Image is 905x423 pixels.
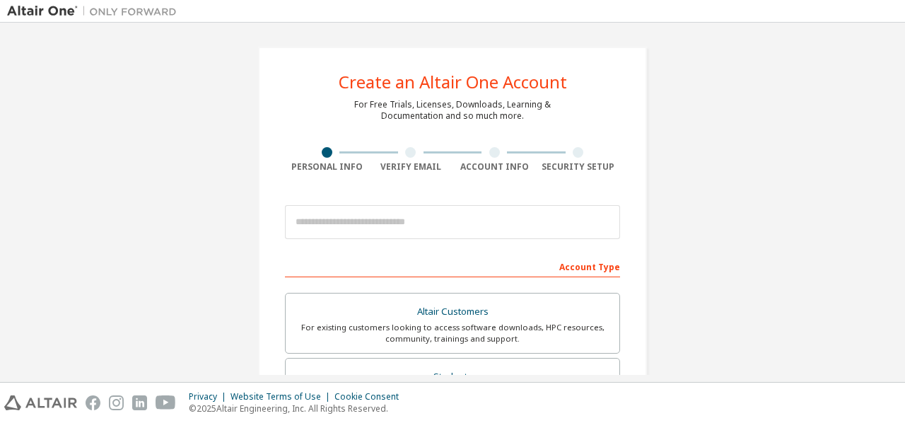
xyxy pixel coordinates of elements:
img: altair_logo.svg [4,395,77,410]
div: Cookie Consent [334,391,407,402]
div: Website Terms of Use [230,391,334,402]
div: Create an Altair One Account [339,74,567,91]
div: Students [294,367,611,387]
div: Personal Info [285,161,369,173]
div: Account Type [285,255,620,277]
div: Verify Email [369,161,453,173]
div: For existing customers looking to access software downloads, HPC resources, community, trainings ... [294,322,611,344]
img: linkedin.svg [132,395,147,410]
img: facebook.svg [86,395,100,410]
img: youtube.svg [156,395,176,410]
img: Altair One [7,4,184,18]
div: For Free Trials, Licenses, Downloads, Learning & Documentation and so much more. [354,99,551,122]
p: © 2025 Altair Engineering, Inc. All Rights Reserved. [189,402,407,415]
div: Altair Customers [294,302,611,322]
img: instagram.svg [109,395,124,410]
div: Account Info [452,161,537,173]
div: Privacy [189,391,230,402]
div: Security Setup [537,161,621,173]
